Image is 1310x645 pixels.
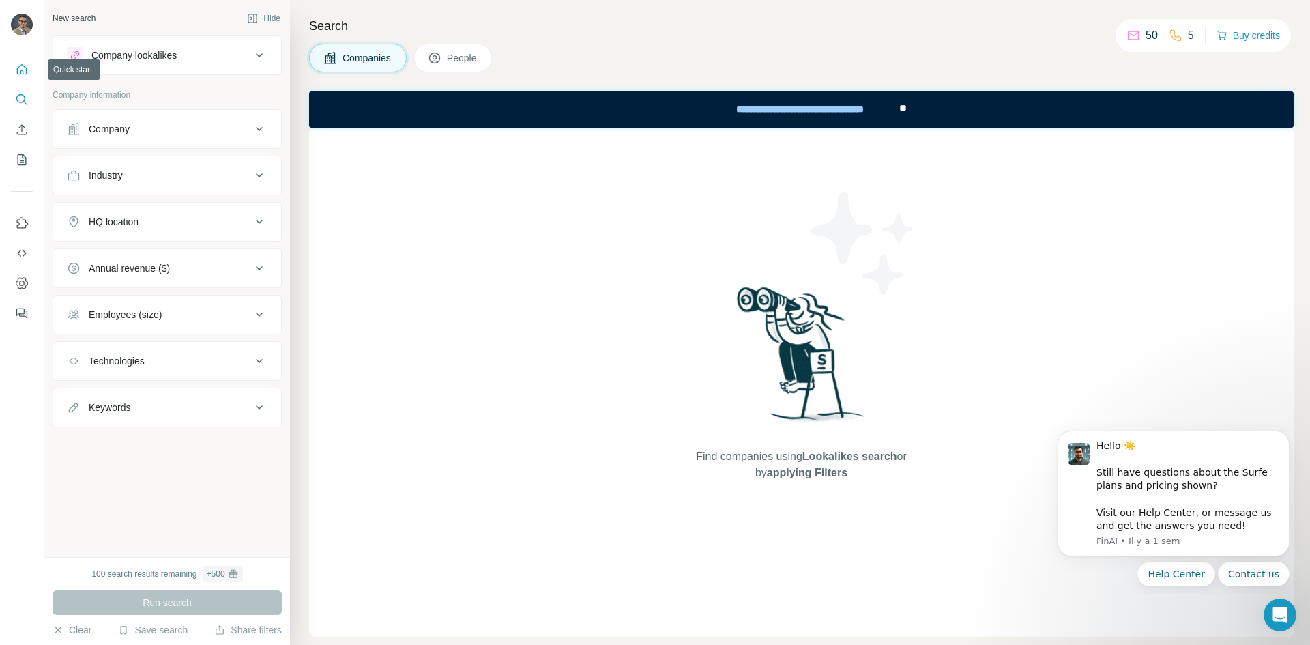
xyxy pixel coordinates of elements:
[1217,26,1280,45] button: Buy credits
[237,8,290,29] button: Hide
[447,51,478,65] span: People
[11,211,33,235] button: Use Surfe on LinkedIn
[53,89,282,101] p: Company information
[53,298,281,331] button: Employees (size)
[11,147,33,172] button: My lists
[767,467,847,478] span: applying Filters
[1037,418,1310,594] iframe: Intercom notifications message
[11,87,33,112] button: Search
[53,12,96,25] div: New search
[11,57,33,82] button: Quick start
[89,215,139,229] div: HQ location
[53,205,281,238] button: HQ location
[692,448,910,481] span: Find companies using or by
[11,301,33,326] button: Feedback
[309,91,1294,128] iframe: Banner
[802,182,925,305] img: Surfe Illustration - Stars
[1146,27,1158,44] p: 50
[89,169,123,182] div: Industry
[89,261,170,275] div: Annual revenue ($)
[89,354,145,368] div: Technologies
[53,159,281,192] button: Industry
[89,308,162,321] div: Employees (size)
[343,51,392,65] span: Companies
[53,113,281,145] button: Company
[11,117,33,142] button: Enrich CSV
[11,271,33,296] button: Dashboard
[309,16,1294,35] h4: Search
[118,623,188,637] button: Save search
[91,566,242,582] div: 100 search results remaining
[89,401,130,414] div: Keywords
[53,391,281,424] button: Keywords
[802,450,897,462] span: Lookalikes search
[53,345,281,377] button: Technologies
[53,623,91,637] button: Clear
[1188,27,1194,44] p: 5
[214,623,282,637] button: Share filters
[53,252,281,285] button: Annual revenue ($)
[731,283,873,435] img: Surfe Illustration - Woman searching with binoculars
[53,39,281,72] button: Company lookalikes
[91,48,177,62] div: Company lookalikes
[11,241,33,266] button: Use Surfe API
[89,122,130,136] div: Company
[207,568,225,580] div: + 500
[1264,599,1296,631] iframe: Intercom live chat
[11,14,33,35] img: Avatar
